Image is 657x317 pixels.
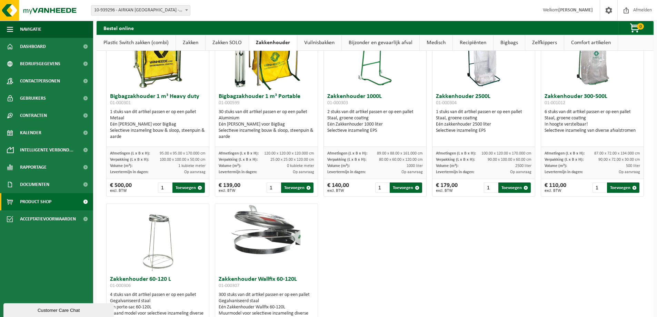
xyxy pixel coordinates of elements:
img: 01-000301 [123,21,192,90]
a: Recipiënten [453,35,493,51]
div: Selectieve inzameling van diverse afvalstromen [545,128,640,134]
img: 01-001012 [558,21,627,90]
span: Levertermijn in dagen: [219,170,257,174]
span: 1 kubieke meter [178,164,206,168]
span: 90.00 x 72.00 x 30.00 cm [598,158,640,162]
div: € 139,00 [219,182,240,193]
span: Contracten [20,107,47,124]
span: Afmetingen (L x B x H): [436,151,476,156]
span: excl. BTW [110,189,132,193]
div: 6 stuks van dit artikel passen er op een pallet [545,109,640,134]
span: Product Shop [20,193,51,210]
div: € 110,00 [545,182,566,193]
div: Selectieve inzameling EPS [436,128,531,134]
button: 0 [618,21,653,35]
img: 01-000304 [467,21,501,90]
span: 80.00 x 60.00 x 120.00 cm [379,158,423,162]
span: 100.00 x 100.00 x 50.00 cm [160,158,206,162]
span: Op aanvraag [293,170,314,174]
img: 01-000307 [215,204,318,255]
div: 2 stuks van dit artikel passen er op een pallet [327,109,423,134]
h3: Zakkenhouder Wallfix 60-120L [219,276,314,290]
h3: Zakkenhouder 300-500L [545,93,640,107]
span: Volume (m³): [219,164,241,168]
span: Op aanvraag [510,170,531,174]
span: 01-000307 [219,283,239,288]
a: Plastic Switch zakken (combi) [97,35,176,51]
button: Toevoegen [607,182,639,193]
span: 95.00 x 95.00 x 170.000 cm [160,151,206,156]
h3: Bigbagzakhouder 1 m³ Portable [219,93,314,107]
div: Selectieve inzameling bouw & sloop, steenpuin & aarde [110,128,206,140]
div: Selectieve inzameling bouw & sloop, steenpuin & aarde [219,128,314,140]
span: Afmetingen (L x B x H): [110,151,150,156]
div: Eén Zakkenhouder Wallfix 60-120L [219,304,314,310]
div: Aluminium [219,115,314,121]
div: In hoogte verstelbaar! [545,121,640,128]
span: excl. BTW [327,189,349,193]
span: 2500 liter [515,164,531,168]
div: Selectieve inzameling EPS [327,128,423,134]
span: excl. BTW [545,189,566,193]
a: Bigbags [494,35,525,51]
span: Bedrijfsgegevens [20,55,60,72]
span: Volume (m³): [545,164,567,168]
a: Zakkenhouder [249,35,297,51]
a: Zakken SOLO [206,35,249,51]
img: 01-000599 [232,21,301,90]
div: Staal, groene coating [327,115,423,121]
span: Levertermijn in dagen: [436,170,474,174]
input: 1 [593,182,607,193]
span: 01-000306 [110,283,131,288]
span: Verpakking (L x B x H): [545,158,584,162]
div: 1 stuks van dit artikel passen er op een pallet [436,109,531,134]
span: Levertermijn in dagen: [327,170,366,174]
span: Op aanvraag [184,170,206,174]
span: excl. BTW [436,189,458,193]
div: € 179,00 [436,182,458,193]
span: Rapportage [20,159,47,176]
a: Zakken [176,35,205,51]
a: Comfort artikelen [564,35,618,51]
h3: Zakkenhouder 60-120 L [110,276,206,290]
a: Vuilnisbakken [297,35,341,51]
span: 1000 liter [407,164,423,168]
span: Afmetingen (L x B x H): [219,151,259,156]
h3: Zakkenhouder 2500L [436,93,531,107]
span: Op aanvraag [401,170,423,174]
span: 10-939296 - AIRKAN NV - OUDENAARDE [91,6,190,15]
span: 0 [637,23,644,30]
span: Kalender [20,124,41,141]
h2: Bestel online [97,21,141,34]
div: Un porte-sac 60-120L [110,304,206,310]
img: 01-000303 [358,21,392,90]
div: Staal, groene coating [545,115,640,121]
div: € 140,00 [327,182,349,193]
span: Contactpersonen [20,72,60,90]
span: Afmetingen (L x B x H): [327,151,367,156]
button: Toevoegen [172,182,205,193]
span: Op aanvraag [619,170,640,174]
span: Acceptatievoorwaarden [20,210,76,228]
input: 1 [158,182,172,193]
span: 01-000304 [436,100,457,106]
span: Afmetingen (L x B x H): [545,151,585,156]
span: Intelligente verbond... [20,141,73,159]
span: Volume (m³): [327,164,350,168]
strong: [PERSON_NAME] [558,8,593,13]
input: 1 [267,182,281,193]
div: Gegalvaniseerd staal [219,298,314,304]
span: Levertermijn in dagen: [545,170,583,174]
div: Gegalvaniseerd staal [110,298,206,304]
span: Gebruikers [20,90,46,107]
span: 01-001012 [545,100,565,106]
span: 87.00 x 72.00 x 134.000 cm [594,151,640,156]
img: 01-000306 [141,204,175,273]
span: 90.00 x 100.00 x 60.00 cm [488,158,531,162]
div: Eén [PERSON_NAME] voor BigBag [219,121,314,128]
span: 89.00 x 88.00 x 161.000 cm [377,151,423,156]
div: Eén zakkenhouder 2500 liter [436,121,531,128]
a: Medisch [420,35,452,51]
span: Volume (m³): [436,164,458,168]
